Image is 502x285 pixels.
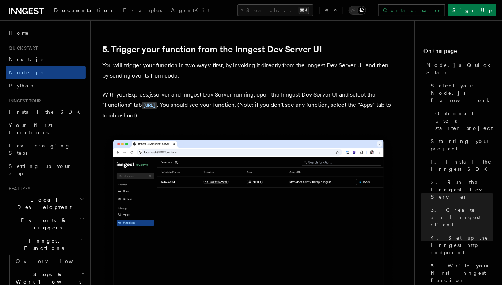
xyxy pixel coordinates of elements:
[428,155,493,176] a: 1. Install the Inngest SDK
[426,61,493,76] span: Node.js Quick Start
[167,2,214,20] a: AgentKit
[6,237,79,252] span: Inngest Functions
[448,4,496,16] a: Sign Up
[9,122,52,135] span: Your first Functions
[6,196,80,211] span: Local Development
[6,160,86,180] a: Setting up your app
[9,29,29,37] span: Home
[142,101,157,108] a: [URL]
[6,217,80,231] span: Events & Triggers
[431,206,493,228] span: 3. Create an Inngest client
[102,44,322,55] a: 5. Trigger your function from the Inngest Dev Server UI
[431,138,493,152] span: Starting your project
[6,186,30,192] span: Features
[431,158,493,173] span: 1. Install the Inngest SDK
[54,7,114,13] span: Documentation
[428,176,493,203] a: 2. Run the Inngest Dev Server
[431,262,493,284] span: 5. Write your first Inngest function
[378,4,445,16] a: Contact sales
[50,2,119,20] a: Documentation
[6,119,86,139] a: Your first Functions
[9,143,71,156] span: Leveraging Steps
[6,79,86,92] a: Python
[428,203,493,231] a: 3. Create an Inngest client
[428,135,493,155] a: Starting your project
[6,98,41,104] span: Inngest tour
[6,26,86,40] a: Home
[123,7,162,13] span: Examples
[435,110,493,132] span: Optional: Use a starter project
[9,163,72,176] span: Setting up your app
[102,90,395,121] p: With your Express.js server and Inngest Dev Server running, open the Inngest Dev Server UI and se...
[9,83,35,89] span: Python
[349,6,366,15] button: Toggle dark mode
[423,47,493,59] h4: On this page
[13,255,86,268] a: Overview
[431,179,493,200] span: 2. Run the Inngest Dev Server
[431,234,493,256] span: 4. Set up the Inngest http endpoint
[9,56,43,62] span: Next.js
[142,102,157,109] code: [URL]
[428,231,493,259] a: 4. Set up the Inngest http endpoint
[6,193,86,214] button: Local Development
[237,4,313,16] button: Search...⌘K
[119,2,167,20] a: Examples
[423,59,493,79] a: Node.js Quick Start
[9,109,84,115] span: Install the SDK
[6,139,86,160] a: Leveraging Steps
[431,82,493,104] span: Select your Node.js framework
[6,105,86,119] a: Install the SDK
[16,258,91,264] span: Overview
[102,60,395,81] p: You will trigger your function in two ways: first, by invoking it directly from the Inngest Dev S...
[6,66,86,79] a: Node.js
[428,79,493,107] a: Select your Node.js framework
[6,53,86,66] a: Next.js
[6,45,38,51] span: Quick start
[432,107,493,135] a: Optional: Use a starter project
[6,214,86,234] button: Events & Triggers
[299,7,309,14] kbd: ⌘K
[171,7,210,13] span: AgentKit
[9,70,43,75] span: Node.js
[6,234,86,255] button: Inngest Functions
